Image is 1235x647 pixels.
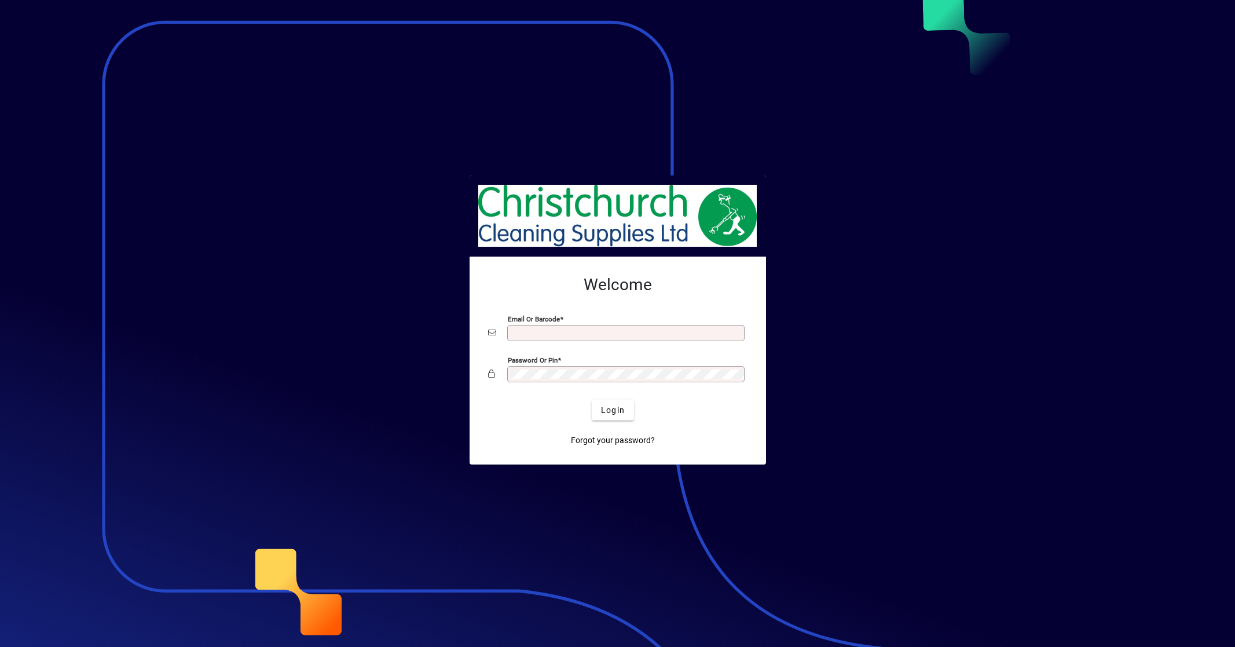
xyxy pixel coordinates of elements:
a: Forgot your password? [566,430,659,451]
span: Forgot your password? [571,434,655,447]
mat-label: Password or Pin [508,356,558,364]
button: Login [592,400,634,421]
h2: Welcome [488,275,747,295]
span: Login [601,404,625,416]
mat-label: Email or Barcode [508,315,560,323]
